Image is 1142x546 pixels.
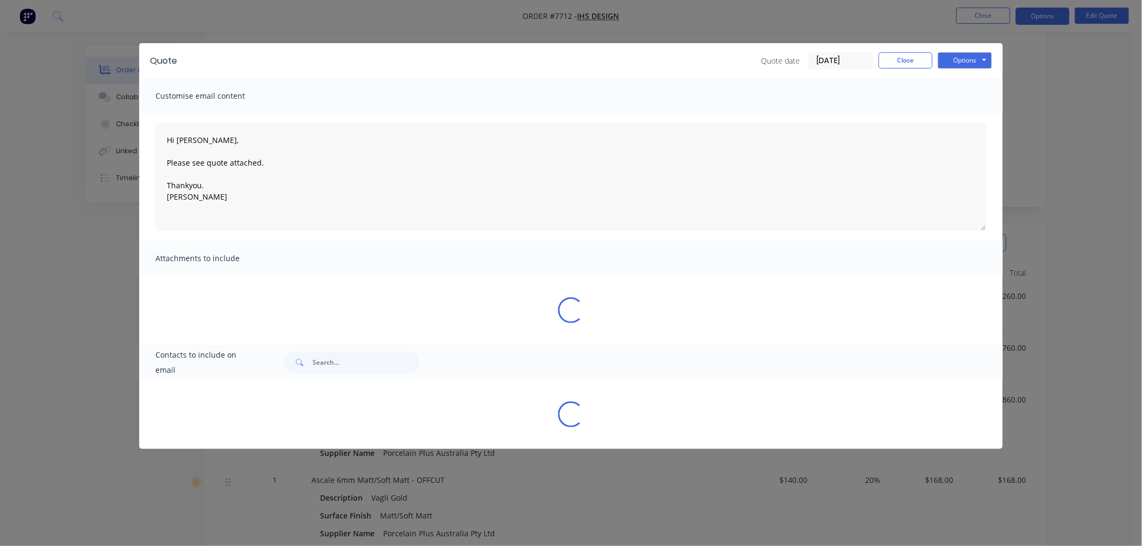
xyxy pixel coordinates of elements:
[938,52,992,69] button: Options
[150,54,177,67] div: Quote
[155,347,257,378] span: Contacts to include on email
[155,88,274,104] span: Customise email content
[155,123,987,231] textarea: A PDF copy of the quote has been attached to this email. To view your quote online, please click ...
[155,251,274,266] span: Attachments to include
[761,55,800,66] span: Quote date
[312,352,419,373] input: Search...
[879,52,933,69] button: Close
